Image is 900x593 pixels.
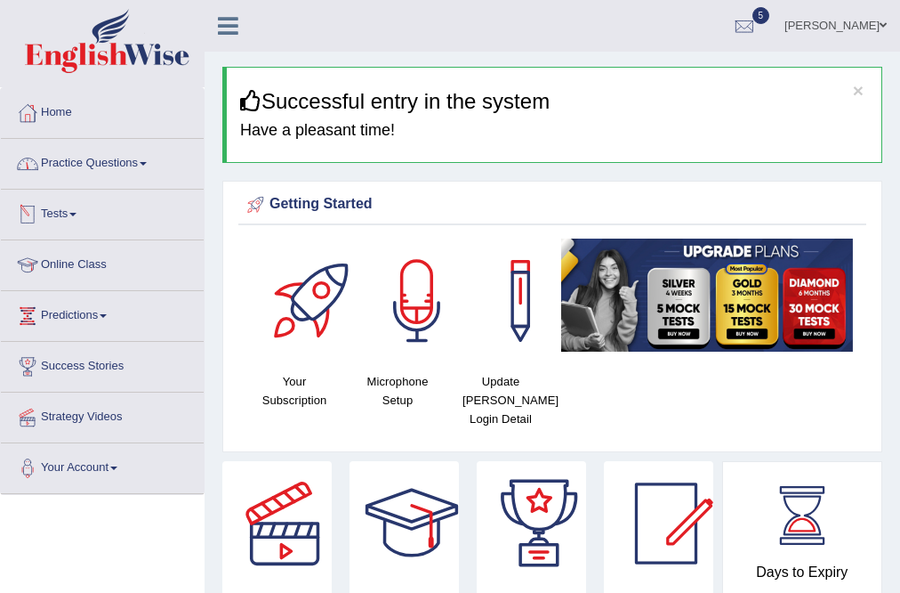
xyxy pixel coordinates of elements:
a: Success Stories [1,342,204,386]
h4: Your Subscription [252,372,337,410]
h4: Days to Expiry [743,565,863,581]
a: Predictions [1,291,204,336]
div: Getting Started [243,191,862,218]
a: Your Account [1,443,204,488]
a: Home [1,88,204,133]
a: Practice Questions [1,139,204,183]
a: Tests [1,190,204,234]
h3: Successful entry in the system [240,90,868,113]
a: Online Class [1,240,204,285]
h4: Microphone Setup [355,372,440,410]
img: small5.jpg [561,239,853,352]
a: Strategy Videos [1,393,204,437]
h4: Update [PERSON_NAME] Login Detail [458,372,543,428]
h4: Have a pleasant time! [240,122,868,140]
span: 5 [752,7,770,24]
button: × [853,81,864,100]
